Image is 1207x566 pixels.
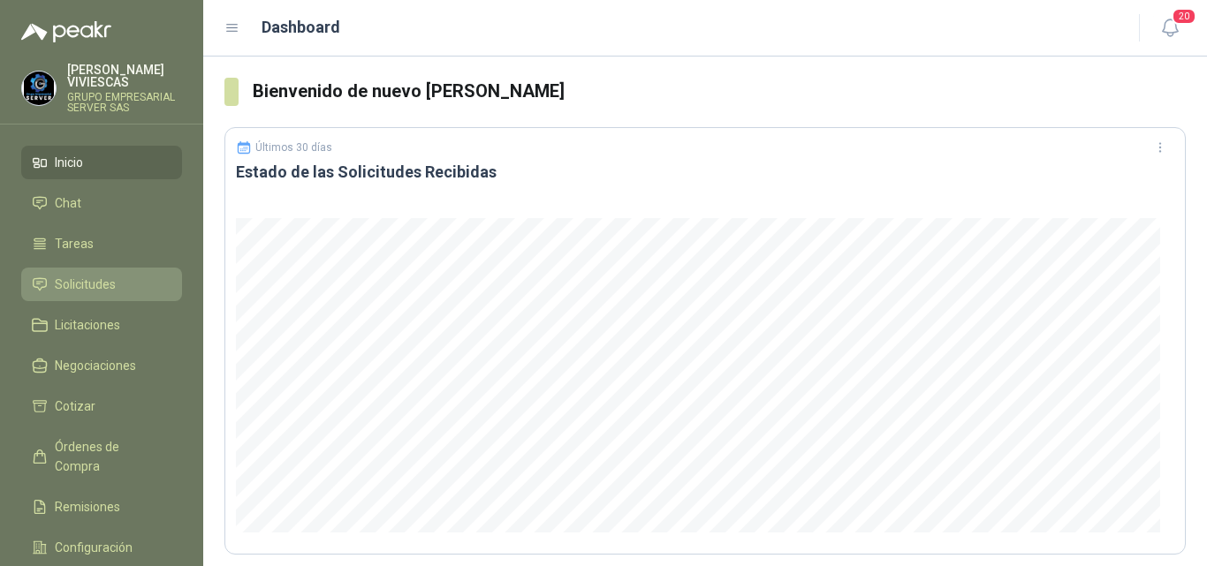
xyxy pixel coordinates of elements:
button: 20 [1154,12,1186,44]
a: Tareas [21,227,182,260]
a: Negociaciones [21,349,182,382]
span: Cotizar [55,396,95,416]
p: [PERSON_NAME] VIVIESCAS [67,64,182,88]
img: Company Logo [22,72,56,105]
a: Órdenes de Compra [21,430,182,483]
img: Logo peakr [21,21,111,42]
span: Tareas [55,234,94,253]
span: Negociaciones [55,356,136,375]
h3: Estado de las Solicitudes Recibidas [236,162,1174,183]
span: Órdenes de Compra [55,437,165,476]
span: Configuración [55,538,133,557]
a: Cotizar [21,389,182,423]
a: Inicio [21,146,182,179]
a: Configuración [21,531,182,564]
a: Remisiones [21,490,182,524]
h1: Dashboard [262,15,340,40]
p: Últimos 30 días [255,141,332,154]
span: Solicitudes [55,275,116,294]
a: Chat [21,186,182,220]
span: 20 [1172,8,1196,25]
span: Licitaciones [55,315,120,335]
a: Solicitudes [21,268,182,301]
span: Chat [55,193,81,213]
a: Licitaciones [21,308,182,342]
p: GRUPO EMPRESARIAL SERVER SAS [67,92,182,113]
h3: Bienvenido de nuevo [PERSON_NAME] [253,78,1186,105]
span: Remisiones [55,497,120,517]
span: Inicio [55,153,83,172]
